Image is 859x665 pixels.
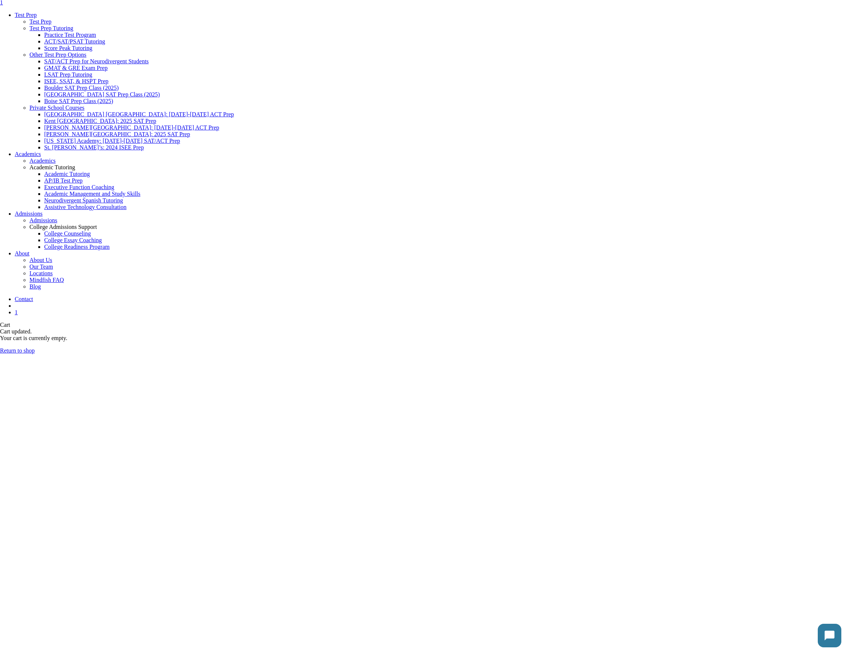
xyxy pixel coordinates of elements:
a: Practice Test Program [44,32,96,38]
span: Academics [29,158,56,164]
a: Other Test Prep Options [29,52,87,58]
a: Executive Function Coaching [44,184,114,190]
span: College Admissions Support [29,224,97,230]
a: College Counseling [44,230,91,237]
a: Academic Management and Study Skills [44,191,140,197]
a: LSAT Prep Tutoring [44,71,92,78]
a: [PERSON_NAME][GEOGRAPHIC_DATA]: 2025 SAT Prep [44,131,190,137]
a: GMAT & GRE Exam Prep [44,65,108,71]
iframe: Chatbot [810,616,849,655]
span: Locations [29,270,53,276]
a: Neurodivergent Spanish Tutoring [44,197,123,204]
a: Test Prep Tutoring [29,25,73,31]
a: Boulder SAT Prep Class (2025) [44,85,119,91]
a: About [15,250,29,257]
a: AP/IB Test Prep [44,177,82,184]
a: Blog [29,283,859,290]
span: Mindfish FAQ [29,277,64,283]
span: Our Team [29,263,53,270]
a: Private School Courses [29,105,84,111]
a: [GEOGRAPHIC_DATA] [GEOGRAPHIC_DATA]: [DATE]-[DATE] ACT Prep [44,111,234,117]
a: Mindfish FAQ [29,277,859,283]
a: Admissions [15,211,43,217]
a: Academics [29,158,859,164]
a: Test Prep [29,18,859,25]
a: 1 [15,309,859,316]
a: ISEE, SSAT, & HSPT Prep [44,78,109,84]
span: Academic Tutoring [29,164,75,170]
a: Our Team [29,263,859,270]
a: [PERSON_NAME][GEOGRAPHIC_DATA]: [DATE]-[DATE] ACT Prep [44,124,219,131]
a: About Us [29,257,859,263]
span: 1 [15,309,18,315]
a: St. [PERSON_NAME]’s: 2024 ISEE Prep [44,144,144,151]
span: About Us [29,257,52,263]
a: Test Prep [15,12,37,18]
a: Contact [15,296,33,302]
a: Assistive Technology Consultation [44,204,126,210]
a: Academics [15,151,41,157]
a: Boise SAT Prep Class (2025) [44,98,113,104]
a: College Essay Coaching [44,237,102,243]
a: SAT/ACT Prep for Neurodivergent Students [44,58,149,64]
a: Admissions [29,217,859,224]
a: Kent [GEOGRAPHIC_DATA]: 2025 SAT Prep [44,118,156,124]
a: [GEOGRAPHIC_DATA] SAT Prep Class (2025) [44,91,160,98]
span: Blog [29,283,41,290]
a: Academic Tutoring [44,171,90,177]
a: College Readiness Program [44,244,110,250]
a: Locations [29,270,859,277]
a: Score Peak Tutoring [44,45,92,51]
a: ACT/SAT/PSAT Tutoring [44,38,105,45]
span: Admissions [29,217,57,223]
span: Test Prep [29,18,52,25]
a: [US_STATE] Academy: [DATE]-[DATE] SAT/ACT Prep [44,138,180,144]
